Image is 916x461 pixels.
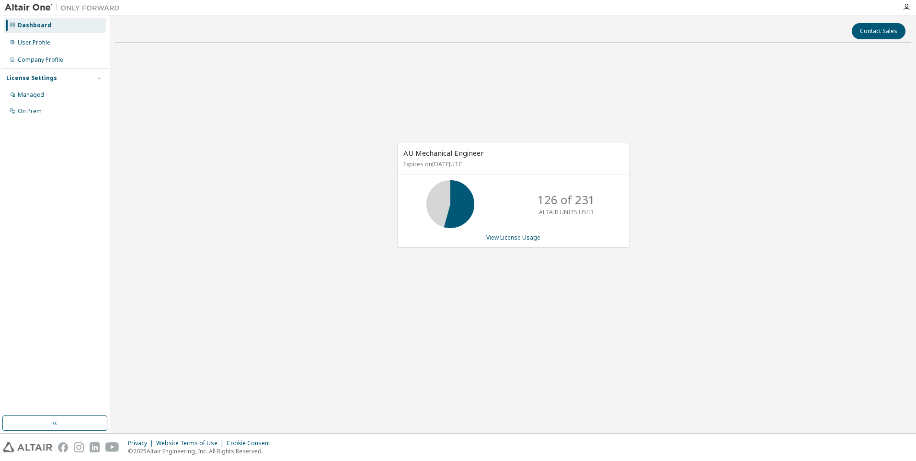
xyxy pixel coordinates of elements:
p: ALTAIR UNITS USED [539,208,594,216]
div: Privacy [128,439,156,447]
span: AU Mechanical Engineer [403,148,484,158]
div: User Profile [18,39,50,46]
div: On Prem [18,107,42,115]
img: Altair One [5,3,125,12]
div: Cookie Consent [227,439,276,447]
img: linkedin.svg [90,442,100,452]
div: License Settings [6,74,57,82]
a: View License Usage [486,233,540,242]
button: Contact Sales [852,23,905,39]
p: Expires on [DATE] UTC [403,160,621,168]
div: Website Terms of Use [156,439,227,447]
div: Company Profile [18,56,63,64]
img: facebook.svg [58,442,68,452]
p: © 2025 Altair Engineering, Inc. All Rights Reserved. [128,447,276,455]
img: altair_logo.svg [3,442,52,452]
img: youtube.svg [105,442,119,452]
div: Managed [18,91,44,99]
div: Dashboard [18,22,51,29]
p: 126 of 231 [538,192,595,208]
img: instagram.svg [74,442,84,452]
